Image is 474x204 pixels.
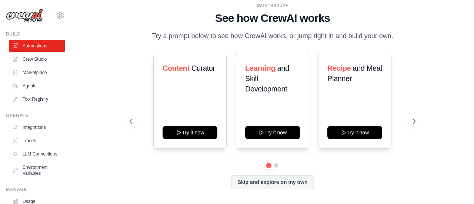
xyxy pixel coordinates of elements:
[231,175,314,189] button: Skip and explore on my own
[327,126,382,139] button: Try it now
[9,80,65,92] a: Agents
[9,148,65,160] a: LLM Connections
[191,64,215,72] span: Curator
[245,64,275,72] span: Learning
[9,135,65,147] a: Traces
[9,161,65,179] a: Environment Variables
[9,40,65,52] a: Automations
[163,64,190,72] span: Content
[245,64,289,93] span: and Skill Development
[9,53,65,65] a: Crew Studio
[9,121,65,133] a: Integrations
[6,9,43,23] img: Logo
[130,3,415,9] div: WALKTHROUGH
[327,64,382,83] span: and Meal Planner
[163,126,217,139] button: Try it now
[148,31,397,41] p: Try a prompt below to see how CrewAI works, or jump right in and build your own.
[6,31,65,37] div: Build
[9,93,65,105] a: Tool Registry
[6,187,65,193] div: Manage
[130,11,415,25] h1: See how CrewAI works
[327,64,351,72] span: Recipe
[6,113,65,118] div: Operate
[9,67,65,78] a: Marketplace
[245,126,300,139] button: Try it now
